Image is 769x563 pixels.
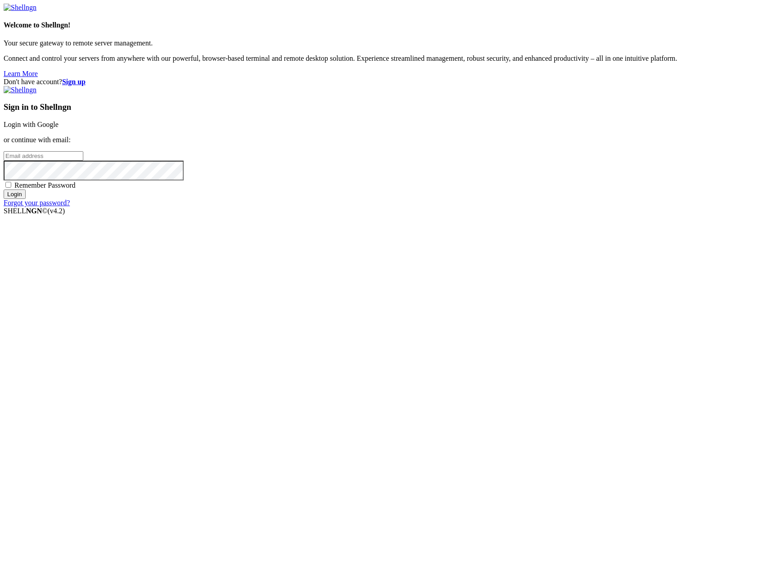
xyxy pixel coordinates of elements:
p: or continue with email: [4,136,765,144]
div: Don't have account? [4,78,765,86]
span: Remember Password [14,181,76,189]
p: Your secure gateway to remote server management. [4,39,765,47]
input: Remember Password [5,182,11,188]
a: Login with Google [4,121,59,128]
img: Shellngn [4,86,36,94]
h4: Welcome to Shellngn! [4,21,765,29]
input: Email address [4,151,83,161]
a: Sign up [62,78,86,86]
span: SHELL © [4,207,65,215]
a: Forgot your password? [4,199,70,207]
p: Connect and control your servers from anywhere with our powerful, browser-based terminal and remo... [4,54,765,63]
span: 4.2.0 [48,207,65,215]
h3: Sign in to Shellngn [4,102,765,112]
input: Login [4,189,26,199]
b: NGN [26,207,42,215]
a: Learn More [4,70,38,77]
img: Shellngn [4,4,36,12]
